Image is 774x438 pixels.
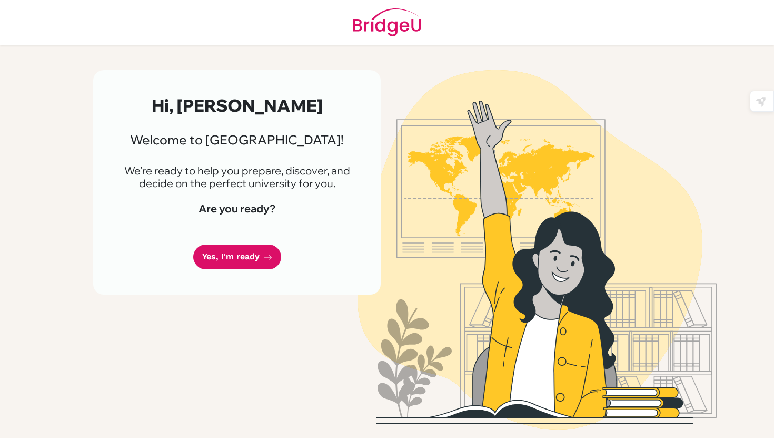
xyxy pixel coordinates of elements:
h3: Welcome to [GEOGRAPHIC_DATA]! [118,132,355,148]
h4: Are you ready? [118,202,355,215]
a: Yes, I'm ready [193,245,281,269]
h2: Hi, [PERSON_NAME] [118,95,355,115]
p: We're ready to help you prepare, discover, and decide on the perfect university for you. [118,164,355,190]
